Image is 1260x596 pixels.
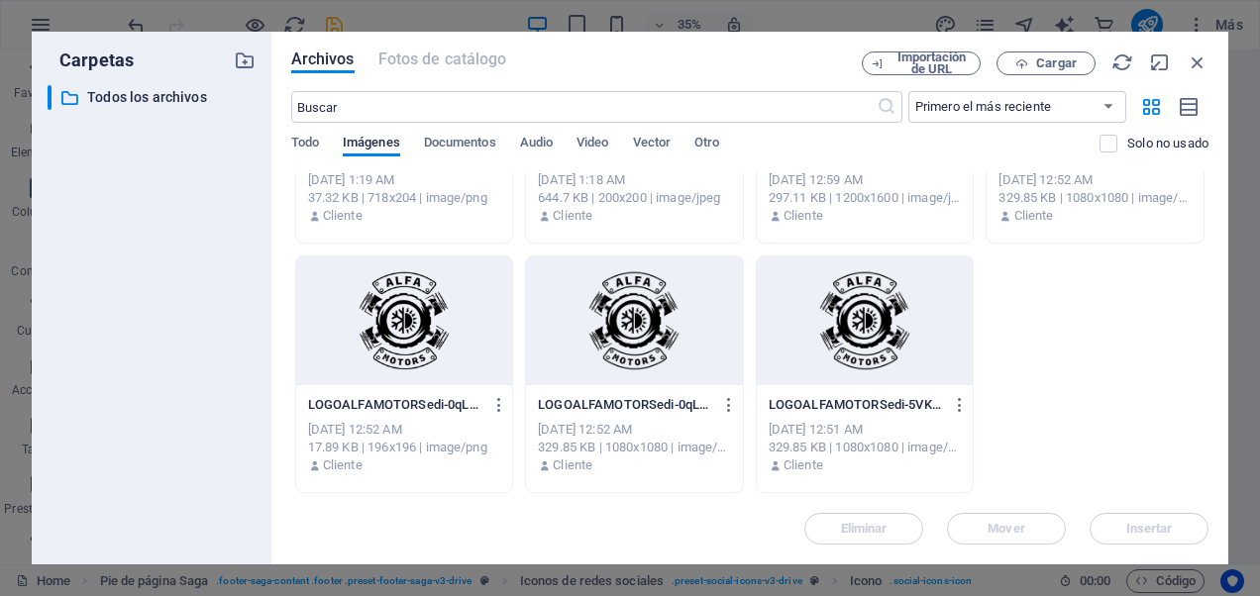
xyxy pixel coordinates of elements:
[1036,57,1077,69] span: Cargar
[577,131,608,158] span: Video
[769,171,962,189] div: [DATE] 12:59 AM
[769,189,962,207] div: 297.11 KB | 1200x1600 | image/jpeg
[538,189,731,207] div: 644.7 KB | 200x200 | image/jpeg
[291,48,355,71] span: Archivos
[48,85,52,110] div: ​
[862,51,981,75] button: Importación de URL
[997,51,1096,75] button: Cargar
[291,91,877,123] input: Buscar
[234,50,256,71] i: Crear carpeta
[323,207,363,225] p: Cliente
[48,48,134,73] p: Carpetas
[553,207,592,225] p: Cliente
[538,439,731,456] div: 329.85 KB | 1080x1080 | image/png
[1014,207,1054,225] p: Cliente
[784,207,823,225] p: Cliente
[538,171,731,189] div: [DATE] 1:18 AM
[308,439,501,456] div: 17.89 KB | 196x196 | image/png
[291,131,319,158] span: Todo
[538,421,731,439] div: [DATE] 12:52 AM
[424,131,496,158] span: Documentos
[308,396,482,414] p: LOGOALFAMOTORSedi-0qLsb8nn0ssoLCmE0ls98g-Ou3BvnSuXEFjb3J7sCtRKQ.png
[892,51,972,75] span: Importación de URL
[1149,51,1171,73] i: Minimizar
[998,171,1192,189] div: [DATE] 12:52 AM
[553,456,592,474] p: Cliente
[520,131,553,158] span: Audio
[694,131,719,158] span: Otro
[633,131,672,158] span: Vector
[538,396,712,414] p: LOGOALFAMOTORSedi-0qLsb8nn0ssoLCmE0ls98g.png
[87,86,219,109] p: Todos los archivos
[769,396,943,414] p: LOGOALFAMOTORSedi-5VK7Aj5_wmyXEXRDTakNbg.png
[378,48,507,71] span: Este tipo de archivo no es soportado por este elemento
[323,456,363,474] p: Cliente
[769,421,962,439] div: [DATE] 12:51 AM
[308,189,501,207] div: 37.32 KB | 718x204 | image/png
[1111,51,1133,73] i: Volver a cargar
[784,456,823,474] p: Cliente
[769,439,962,456] div: 329.85 KB | 1080x1080 | image/png
[1127,135,1208,152] p: Solo muestra los archivos que no están usándose en el sitio web. Los archivos añadidos durante es...
[308,421,501,439] div: [DATE] 12:52 AM
[1187,51,1208,73] i: Cerrar
[308,171,501,189] div: [DATE] 1:19 AM
[998,189,1192,207] div: 329.85 KB | 1080x1080 | image/png
[343,131,400,158] span: Imágenes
